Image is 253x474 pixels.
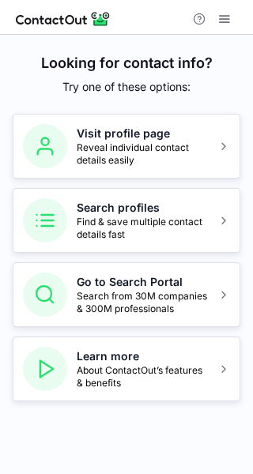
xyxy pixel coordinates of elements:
[13,262,240,327] button: Go to Search PortalSearch from 30M companies & 300M professionals
[23,198,67,243] img: Search profiles
[77,126,208,141] h5: Visit profile page
[13,114,240,179] button: Visit profile pageReveal individual contact details easily
[77,348,208,364] h5: Learn more
[13,188,240,253] button: Search profilesFind & save multiple contact details fast
[77,290,208,315] span: Search from 30M companies & 300M professionals
[23,347,67,391] img: Learn more
[23,124,67,168] img: Visit profile page
[16,9,111,28] img: ContactOut v5.3.10
[77,364,208,389] span: About ContactOut’s features & benefits
[77,141,208,167] span: Reveal individual contact details easily
[77,200,208,216] h5: Search profiles
[77,216,208,241] span: Find & save multiple contact details fast
[13,337,240,401] button: Learn moreAbout ContactOut’s features & benefits
[77,274,208,290] h5: Go to Search Portal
